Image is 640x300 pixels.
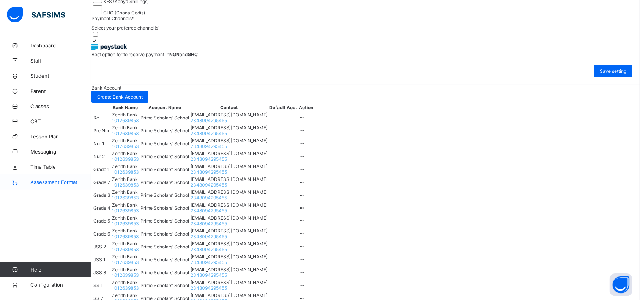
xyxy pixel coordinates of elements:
th: Action [298,104,314,111]
td: Grade 4 [93,202,111,214]
td: JSS 1 [93,253,111,265]
td: Pre Nur [93,124,111,137]
td: Prime Scholars’ School [140,266,189,278]
button: Open asap [610,273,632,296]
span: 2348094295455 [191,118,227,123]
td: [EMAIL_ADDRESS][DOMAIN_NAME] [190,137,268,149]
th: Default Acct [269,104,298,111]
span: Parent [30,88,91,94]
td: Prime Scholars’ School [140,228,189,240]
span: Dashboard [30,42,91,49]
td: Prime Scholars’ School [140,279,189,291]
td: Prime Scholars’ School [140,189,189,201]
span: Student [30,73,91,79]
span: Bank Account [91,85,121,91]
td: [EMAIL_ADDRESS][DOMAIN_NAME] [190,266,268,278]
td: Zenith Bank [112,215,139,227]
span: 1012639853 [112,143,139,149]
td: [EMAIL_ADDRESS][DOMAIN_NAME] [190,279,268,291]
span: 2348094295455 [191,143,227,149]
span: Best option for to receive payment in and [91,52,198,57]
span: Configuration [30,282,91,288]
th: Bank Name [112,104,139,111]
span: 2348094295455 [191,182,227,188]
td: [EMAIL_ADDRESS][DOMAIN_NAME] [190,189,268,201]
td: Grade 3 [93,189,111,201]
td: Prime Scholars’ School [140,176,189,188]
span: 2348094295455 [191,208,227,214]
td: Zenith Bank [112,163,139,175]
td: [EMAIL_ADDRESS][DOMAIN_NAME] [190,163,268,175]
td: JSS 3 [93,266,111,278]
td: Grade 1 [93,163,111,175]
span: 1012639853 [112,169,139,175]
span: Create Bank Account [97,94,143,100]
label: GHC (Ghana Cedis) [103,10,145,16]
td: Zenith Bank [112,124,139,137]
span: Payment Channels [91,16,134,21]
th: Contact [190,104,268,111]
td: [EMAIL_ADDRESS][DOMAIN_NAME] [190,124,268,137]
td: Zenith Bank [112,253,139,265]
span: 2348094295455 [191,169,227,175]
td: Zenith Bank [112,137,139,149]
td: Grade 6 [93,228,111,240]
span: 2348094295455 [191,221,227,226]
span: 2348094295455 [191,130,227,136]
span: 1012639853 [112,247,139,252]
span: 1012639853 [112,118,139,123]
span: CBT [30,118,91,124]
span: Help [30,267,91,273]
span: 1012639853 [112,156,139,162]
span: Lesson Plan [30,134,91,140]
td: Prime Scholars’ School [140,202,189,214]
span: 1012639853 [112,130,139,136]
span: 2348094295455 [191,259,227,265]
td: Zenith Bank [112,240,139,253]
td: Zenith Bank [112,279,139,291]
span: 1012639853 [112,208,139,214]
td: Prime Scholars’ School [140,253,189,265]
td: [EMAIL_ADDRESS][DOMAIN_NAME] [190,253,268,265]
td: Prime Scholars’ School [140,215,189,227]
td: Nur 1 [93,137,111,149]
td: [EMAIL_ADDRESS][DOMAIN_NAME] [190,215,268,227]
span: Select your preferred channel(s) [91,25,160,31]
span: 1012639853 [112,285,139,291]
td: Prime Scholars’ School [140,137,189,149]
td: Zenith Bank [112,266,139,278]
td: Zenith Bank [112,150,139,162]
td: Prime Scholars’ School [140,124,189,137]
td: SS 1 [93,279,111,291]
span: 1012639853 [112,195,139,201]
td: [EMAIL_ADDRESS][DOMAIN_NAME] [190,202,268,214]
span: 1012639853 [112,221,139,226]
td: Grade 2 [93,176,111,188]
td: Zenith Bank [112,202,139,214]
span: Staff [30,58,91,64]
span: 2348094295455 [191,247,227,252]
span: Classes [30,103,91,109]
td: Zenith Bank [112,228,139,240]
td: Prime Scholars’ School [140,240,189,253]
span: Messaging [30,149,91,155]
td: [EMAIL_ADDRESS][DOMAIN_NAME] [190,228,268,240]
span: 1012639853 [112,259,139,265]
td: Zenith Bank [112,112,139,124]
span: 1012639853 [112,272,139,278]
td: Zenith Bank [112,176,139,188]
span: 2348094295455 [191,272,227,278]
td: [EMAIL_ADDRESS][DOMAIN_NAME] [190,112,268,124]
span: Time Table [30,164,91,170]
span: 2348094295455 [191,156,227,162]
td: Prime Scholars’ School [140,163,189,175]
b: GHC [188,52,198,57]
span: 2348094295455 [191,285,227,291]
td: Grade 5 [93,215,111,227]
td: Prime Scholars’ School [140,112,189,124]
b: NGN [169,52,180,57]
td: JSS 2 [93,240,111,253]
td: [EMAIL_ADDRESS][DOMAIN_NAME] [190,150,268,162]
th: Account Name [140,104,189,111]
td: Nur 2 [93,150,111,162]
